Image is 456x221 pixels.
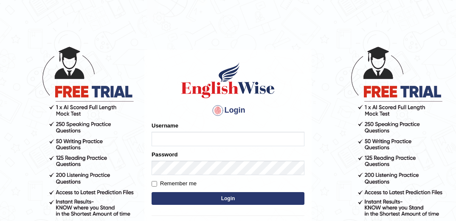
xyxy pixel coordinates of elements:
label: Username [152,122,178,130]
label: Password [152,150,177,159]
h4: Login [152,104,304,117]
button: Login [152,192,304,205]
img: Logo of English Wise sign in for intelligent practice with AI [180,61,276,99]
label: Remember me [152,179,197,188]
input: Remember me [152,181,157,187]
